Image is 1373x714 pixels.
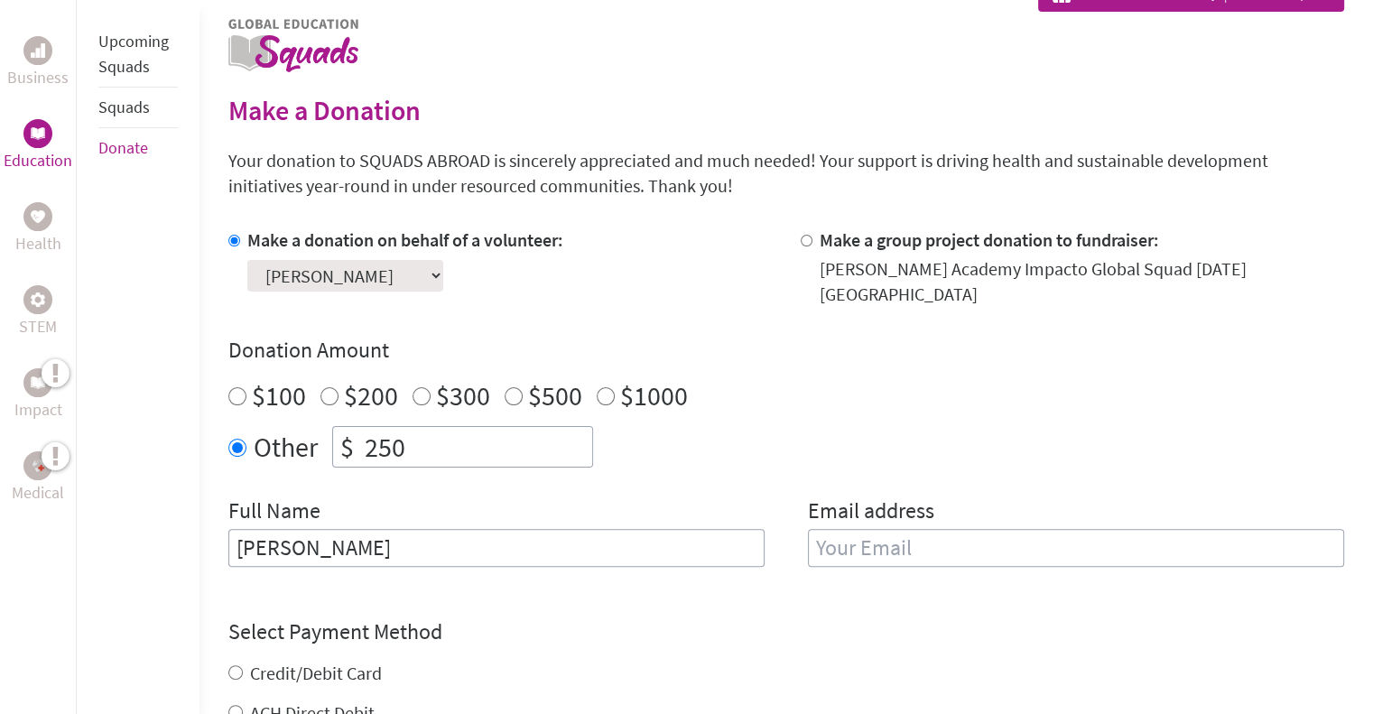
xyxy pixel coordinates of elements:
[7,65,69,90] p: Business
[228,529,765,567] input: Enter Full Name
[228,617,1344,646] h4: Select Payment Method
[228,94,1344,126] h2: Make a Donation
[4,119,72,173] a: EducationEducation
[19,285,57,339] a: STEMSTEM
[12,451,64,505] a: MedicalMedical
[12,480,64,505] p: Medical
[228,496,320,529] label: Full Name
[254,426,318,468] label: Other
[98,31,169,77] a: Upcoming Squads
[98,97,150,117] a: Squads
[252,378,306,413] label: $100
[31,376,45,389] img: Impact
[620,378,688,413] label: $1000
[228,336,1344,365] h4: Donation Amount
[15,231,61,256] p: Health
[250,662,382,684] label: Credit/Debit Card
[4,148,72,173] p: Education
[23,368,52,397] div: Impact
[15,202,61,256] a: HealthHealth
[23,451,52,480] div: Medical
[31,459,45,473] img: Medical
[31,43,45,58] img: Business
[23,119,52,148] div: Education
[361,427,592,467] input: Enter Amount
[31,127,45,140] img: Education
[98,128,178,168] li: Donate
[344,378,398,413] label: $200
[23,36,52,65] div: Business
[436,378,490,413] label: $300
[247,228,563,251] label: Make a donation on behalf of a volunteer:
[19,314,57,339] p: STEM
[333,427,361,467] div: $
[98,22,178,88] li: Upcoming Squads
[528,378,582,413] label: $500
[23,285,52,314] div: STEM
[228,19,358,72] img: logo-education.png
[820,256,1344,307] div: [PERSON_NAME] Academy Impacto Global Squad [DATE] [GEOGRAPHIC_DATA]
[808,529,1344,567] input: Your Email
[14,397,62,422] p: Impact
[14,368,62,422] a: ImpactImpact
[31,292,45,307] img: STEM
[7,36,69,90] a: BusinessBusiness
[98,88,178,128] li: Squads
[820,228,1159,251] label: Make a group project donation to fundraiser:
[808,496,934,529] label: Email address
[98,137,148,158] a: Donate
[23,202,52,231] div: Health
[31,210,45,222] img: Health
[228,148,1344,199] p: Your donation to SQUADS ABROAD is sincerely appreciated and much needed! Your support is driving ...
